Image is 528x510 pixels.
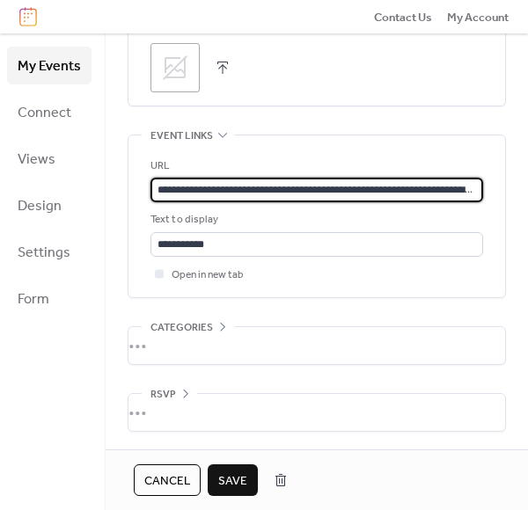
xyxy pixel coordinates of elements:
[374,9,432,26] span: Contact Us
[18,239,70,266] span: Settings
[7,93,92,131] a: Connect
[134,464,201,496] button: Cancel
[7,233,92,271] a: Settings
[150,318,213,336] span: Categories
[150,385,176,403] span: RSVP
[150,157,480,175] div: URL
[374,8,432,25] a: Contact Us
[447,9,509,26] span: My Account
[7,47,92,84] a: My Events
[7,280,92,317] a: Form
[18,146,55,173] span: Views
[18,99,71,127] span: Connect
[150,127,213,144] span: Event links
[7,140,92,178] a: Views
[18,53,81,80] span: My Events
[128,394,505,431] div: •••
[7,186,92,224] a: Design
[150,211,480,229] div: Text to display
[144,472,190,490] span: Cancel
[19,7,37,26] img: logo
[208,464,258,496] button: Save
[218,472,247,490] span: Save
[128,327,505,364] div: •••
[150,43,200,92] div: ;
[18,286,49,313] span: Form
[172,266,244,284] span: Open in new tab
[447,8,509,25] a: My Account
[18,193,62,220] span: Design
